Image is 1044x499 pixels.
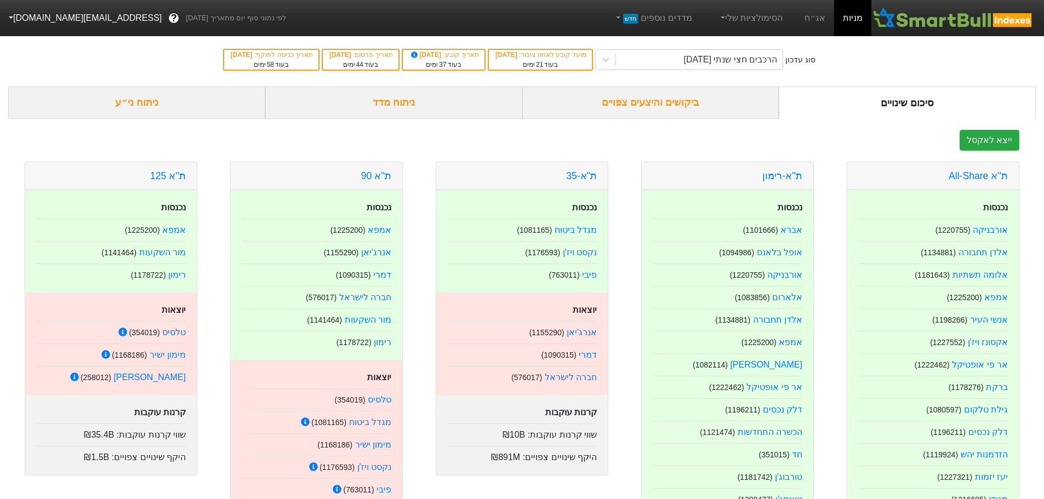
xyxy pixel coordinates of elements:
[975,472,1008,481] a: יעז יזמות
[767,270,802,279] a: אורבניקה
[730,360,802,369] a: [PERSON_NAME]
[320,463,355,472] small: ( 1176593 )
[725,405,760,414] small: ( 1196211 )
[932,316,967,324] small: ( 1198266 )
[8,87,265,119] div: ניתוח ני״ע
[162,225,186,234] a: אמפא
[780,225,802,234] a: אברא
[336,271,371,279] small: ( 1090315 )
[494,60,586,70] div: בעוד ימים
[792,450,802,459] a: חד
[349,417,391,427] a: מגדל ביטוח
[693,360,728,369] small: ( 1082114 )
[579,350,597,359] a: דמרי
[923,450,958,459] small: ( 1119924 )
[162,305,186,314] strong: יוצאות
[334,395,365,404] small: ( 354019 )
[952,270,1008,279] a: אלומה תשתיות
[545,408,597,417] strong: קרנות עוקבות
[439,61,446,68] span: 37
[961,450,1008,459] a: הזדמנות יהש
[757,248,802,257] a: אופל בלאנס
[735,293,770,302] small: ( 1083856 )
[517,226,552,234] small: ( 1081165 )
[984,292,1008,302] a: אמפא
[168,270,186,279] a: רימון
[339,292,391,302] a: חברה לישראל
[763,405,802,414] a: דלק נכסים
[915,360,950,369] small: ( 1222462 )
[495,51,519,59] span: [DATE]
[161,203,186,212] strong: נכנסות
[230,50,313,60] div: תאריך כניסה לתוקף :
[336,338,372,347] small: ( 1178722 )
[139,248,186,257] a: מור השקעות
[317,440,352,449] small: ( 1168186 )
[186,13,286,24] span: לפי נתוני סוף יום מתאריך [DATE]
[573,305,597,314] strong: יוצאות
[376,485,391,494] a: פיבי
[775,472,802,481] a: טורבוג'ן
[162,328,186,337] a: טלסיס
[408,50,479,60] div: תאריך קובע :
[931,428,966,437] small: ( 1196211 )
[700,428,735,437] small: ( 1121474 )
[949,170,1008,181] a: ת''א All-Share
[361,170,391,181] a: ת''א 90
[367,372,391,382] strong: יוצאות
[503,430,525,439] span: ₪10B
[779,337,802,347] a: אמפא
[949,383,984,392] small: ( 1178276 )
[345,315,391,324] a: מור השקעות
[986,382,1008,392] a: ברקת
[563,248,597,257] a: נקסט ויז'ן
[541,351,577,359] small: ( 1090315 )
[738,427,802,437] a: הכשרה התחדשות
[762,170,802,181] a: ת''א-רימון
[746,382,802,392] a: אר פי אופטיקל
[171,11,177,26] span: ?
[572,203,597,212] strong: נכנסות
[983,203,1008,212] strong: נכנסות
[84,452,109,462] span: ₪1.5B
[330,226,366,234] small: ( 1225200 )
[915,271,950,279] small: ( 1181643 )
[494,50,586,60] div: מועד קובע לאחוז ציבור :
[709,383,744,392] small: ( 1222462 )
[947,293,982,302] small: ( 1225200 )
[373,270,391,279] a: דמרי
[973,225,1008,234] a: אורבניקה
[367,203,391,212] strong: נכנסות
[964,405,1008,414] a: גילת טלקום
[112,351,147,359] small: ( 1168186 )
[447,423,597,441] div: שווי קרנות עוקבות :
[101,248,136,257] small: ( 1141464 )
[545,372,597,382] a: חברה לישראל
[36,423,186,441] div: שווי קרנות עוקבות :
[772,292,802,302] a: אלארום
[566,170,597,181] a: ת"א-35
[567,328,597,337] a: אנרג'יאן
[623,14,638,24] span: חדש
[952,360,1008,369] a: אר פי אופטיקל
[921,248,956,257] small: ( 1134881 )
[374,337,391,347] a: רימון
[129,328,159,337] small: ( 354019 )
[447,446,597,464] div: היקף שינויים צפויים :
[511,373,542,382] small: ( 576017 )
[368,225,391,234] a: אמפא
[231,51,254,59] span: [DATE]
[714,7,788,29] a: הסימולציות שלי
[719,248,754,257] small: ( 1094986 )
[753,315,802,324] a: אלדן תחבורה
[329,51,353,59] span: [DATE]
[529,328,564,337] small: ( 1155290 )
[785,54,815,66] div: סוג עדכון
[738,473,773,481] small: ( 1181742 )
[361,248,391,257] a: אנרג'יאן
[960,130,1019,151] button: ייצא לאקסל
[491,452,520,462] span: ₪891M
[328,60,393,70] div: בעוד ימים
[555,225,597,234] a: מגדל ביטוח
[150,350,186,359] a: מימון ישיר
